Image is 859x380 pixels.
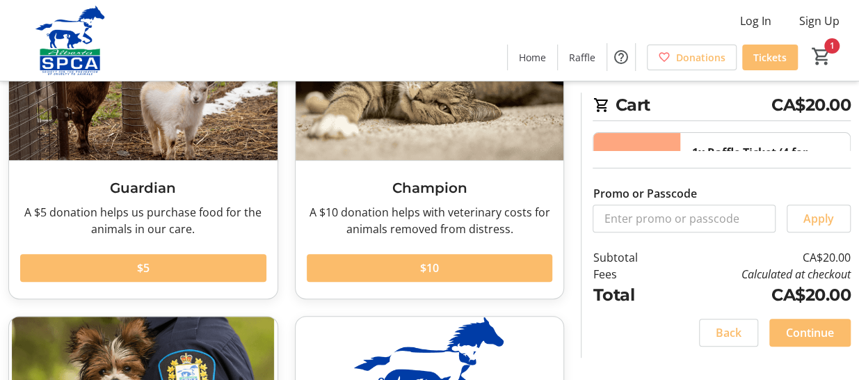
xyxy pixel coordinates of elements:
[668,283,851,308] td: CA$20.00
[691,144,839,177] div: 1x Raffle Ticket (4 for $20.00)
[8,6,132,75] img: Alberta SPCA's Logo
[668,249,851,266] td: CA$20.00
[593,283,667,308] td: Total
[786,324,834,341] span: Continue
[20,204,266,237] div: A $5 donation helps us purchase food for the animals in our care.
[787,205,851,232] button: Apply
[676,50,725,65] span: Donations
[307,204,553,237] div: A $10 donation helps with veterinary costs for animals removed from distress.
[680,133,850,289] div: Total Tickets: 4
[740,13,771,29] span: Log In
[803,210,834,227] span: Apply
[729,10,782,32] button: Log In
[9,9,278,160] img: Guardian
[716,324,741,341] span: Back
[307,254,553,282] button: $10
[742,45,798,70] a: Tickets
[699,319,758,347] button: Back
[519,50,546,65] span: Home
[647,45,737,70] a: Donations
[668,266,851,283] td: Calculated at checkout
[769,319,851,347] button: Continue
[593,266,667,283] td: Fees
[20,177,266,198] h3: Guardian
[137,260,150,276] span: $5
[593,249,667,266] td: Subtotal
[569,50,595,65] span: Raffle
[20,254,266,282] button: $5
[809,44,834,69] button: Cart
[307,177,553,198] h3: Champion
[296,9,564,160] img: Champion
[593,185,696,202] label: Promo or Passcode
[753,50,787,65] span: Tickets
[607,43,635,71] button: Help
[558,45,607,70] a: Raffle
[788,10,851,32] button: Sign Up
[771,93,851,118] span: CA$20.00
[799,13,840,29] span: Sign Up
[508,45,557,70] a: Home
[593,93,851,121] h2: Cart
[593,205,776,232] input: Enter promo or passcode
[420,260,439,276] span: $10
